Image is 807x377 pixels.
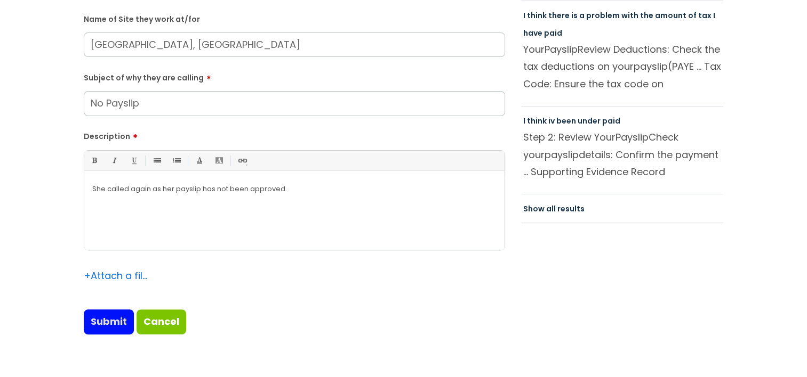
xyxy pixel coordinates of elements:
[193,154,206,167] a: Font Color
[150,154,163,167] a: • Unordered List (Ctrl-Shift-7)
[212,154,226,167] a: Back Color
[634,60,668,73] span: payslip
[523,203,585,214] a: Show all results
[84,128,505,141] label: Description
[84,13,505,24] label: Name of Site they work at/for
[235,154,249,167] a: Link
[84,267,148,284] div: Attach a file
[523,116,620,126] a: I think iv been under paid
[84,309,134,334] input: Submit
[523,41,722,92] p: Your Review Deductions: Check the tax deductions on your (PAYE ... Tax Code: Ensure the tax code ...
[127,154,140,167] a: Underline(Ctrl-U)
[137,309,186,334] a: Cancel
[92,184,497,194] p: She called again as her payslip has not been approved.
[545,43,578,56] span: Payslip
[616,130,649,144] span: Payslip
[84,70,505,83] label: Subject of why they are calling
[545,148,579,161] span: payslip
[523,10,715,38] a: I think there is a problem with the amount of tax I have paid
[523,129,722,180] p: Step 2: Review Your Check your details: Confirm the payment ... Supporting Evidence Record discre...
[107,154,121,167] a: Italic (Ctrl-I)
[170,154,183,167] a: 1. Ordered List (Ctrl-Shift-8)
[87,154,101,167] a: Bold (Ctrl-B)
